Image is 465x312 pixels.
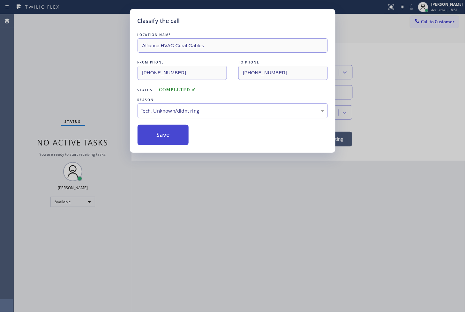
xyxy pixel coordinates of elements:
span: COMPLETED [159,87,196,92]
div: FROM PHONE [138,59,227,66]
div: LOCATION NAME [138,32,328,38]
input: To phone [238,66,328,80]
span: Status: [138,88,154,92]
h5: Classify the call [138,17,180,25]
div: Tech, Unknown/didnt ring [141,107,324,115]
input: From phone [138,66,227,80]
div: TO PHONE [238,59,328,66]
div: REASON: [138,97,328,103]
button: Save [138,125,189,145]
